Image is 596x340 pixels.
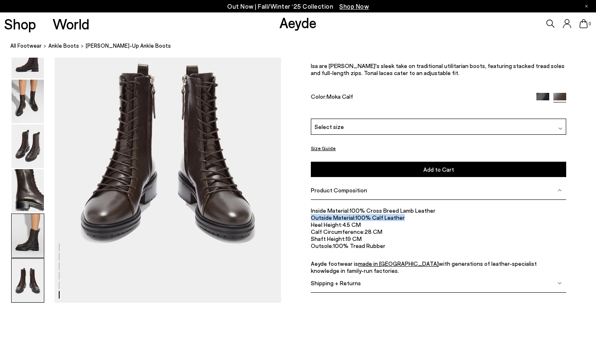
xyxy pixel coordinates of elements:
img: svg%3E [558,126,562,130]
a: All Footwear [10,41,42,50]
a: World [53,17,89,31]
button: Add to Cart [311,162,566,177]
nav: breadcrumb [10,35,596,58]
a: Shop [4,17,36,31]
div: Color: [311,92,528,102]
span: Inside Material: [311,207,350,214]
li: 100% Tread Rubber [311,242,566,249]
img: Isa Lace-Up Ankle Boots - Image 5 [12,214,44,257]
span: Add to Cart [423,166,454,173]
li: 100% Calf Leather [311,214,566,221]
li: 19 CM [311,235,566,242]
span: Select size [315,122,344,131]
span: Calf Circumference: [311,228,365,235]
a: ankle boots [48,41,79,50]
img: svg%3E [558,281,562,285]
span: Heel Height: [311,221,342,228]
span: Moka Calf [327,92,353,100]
span: [PERSON_NAME]-Up Ankle Boots [86,41,171,50]
span: Shipping + Returns [311,279,361,287]
img: svg%3E [558,188,562,192]
span: Shaft Height: [311,235,346,242]
img: Isa Lace-Up Ankle Boots - Image 6 [12,259,44,302]
p: Out Now | Fall/Winter ‘25 Collection [227,1,369,12]
img: Isa Lace-Up Ankle Boots - Image 3 [12,124,44,168]
img: Isa Lace-Up Ankle Boots - Image 4 [12,169,44,213]
a: 0 [579,19,588,28]
span: Product Composition [311,187,367,194]
li: 4.5 CM [311,221,566,228]
li: 28 CM [311,228,566,235]
li: 100% Cross Breed Lamb Leather [311,207,566,214]
span: Outsole: [311,242,333,249]
a: Aeyde [279,14,317,31]
span: 0 [588,22,592,26]
img: Isa Lace-Up Ankle Boots - Image 2 [12,80,44,123]
span: Navigate to /collections/new-in [339,2,369,10]
button: Size Guide [311,143,336,153]
a: made in [GEOGRAPHIC_DATA] [358,260,439,267]
span: Isa are [PERSON_NAME]'s sleek take on traditional utilitarian boots, featuring stacked tread sole... [311,62,565,76]
p: Aeyde footwear is with generations of leather-specialist knowledge in family-run factories. [311,260,566,274]
span: Outside Material: [311,214,356,221]
span: ankle boots [48,42,79,49]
